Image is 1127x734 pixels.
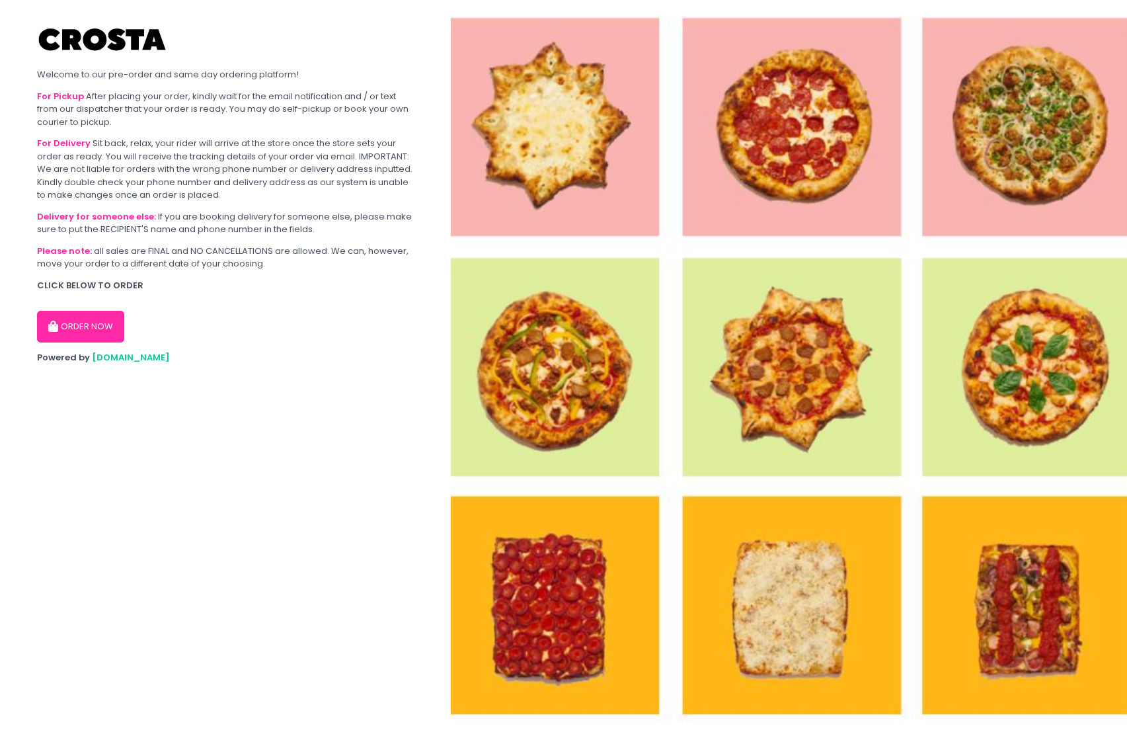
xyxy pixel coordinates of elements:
[37,90,414,129] div: After placing your order, kindly wait for the email notification and / or text from our dispatche...
[37,311,124,343] button: ORDER NOW
[37,210,156,223] b: Delivery for someone else:
[37,68,414,81] div: Welcome to our pre-order and same day ordering platform!
[37,245,92,257] b: Please note:
[37,279,414,292] div: CLICK BELOW TO ORDER
[37,137,91,149] b: For Delivery
[37,20,169,60] img: Crosta Pizzeria
[37,210,414,236] div: If you are booking delivery for someone else, please make sure to put the RECIPIENT'S name and ph...
[37,137,414,202] div: Sit back, relax, your rider will arrive at the store once the store sets your order as ready. You...
[37,90,84,102] b: For Pickup
[37,351,414,364] div: Powered by
[92,351,170,364] a: [DOMAIN_NAME]
[37,245,414,270] div: all sales are FINAL and NO CANCELLATIONS are allowed. We can, however, move your order to a diffe...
